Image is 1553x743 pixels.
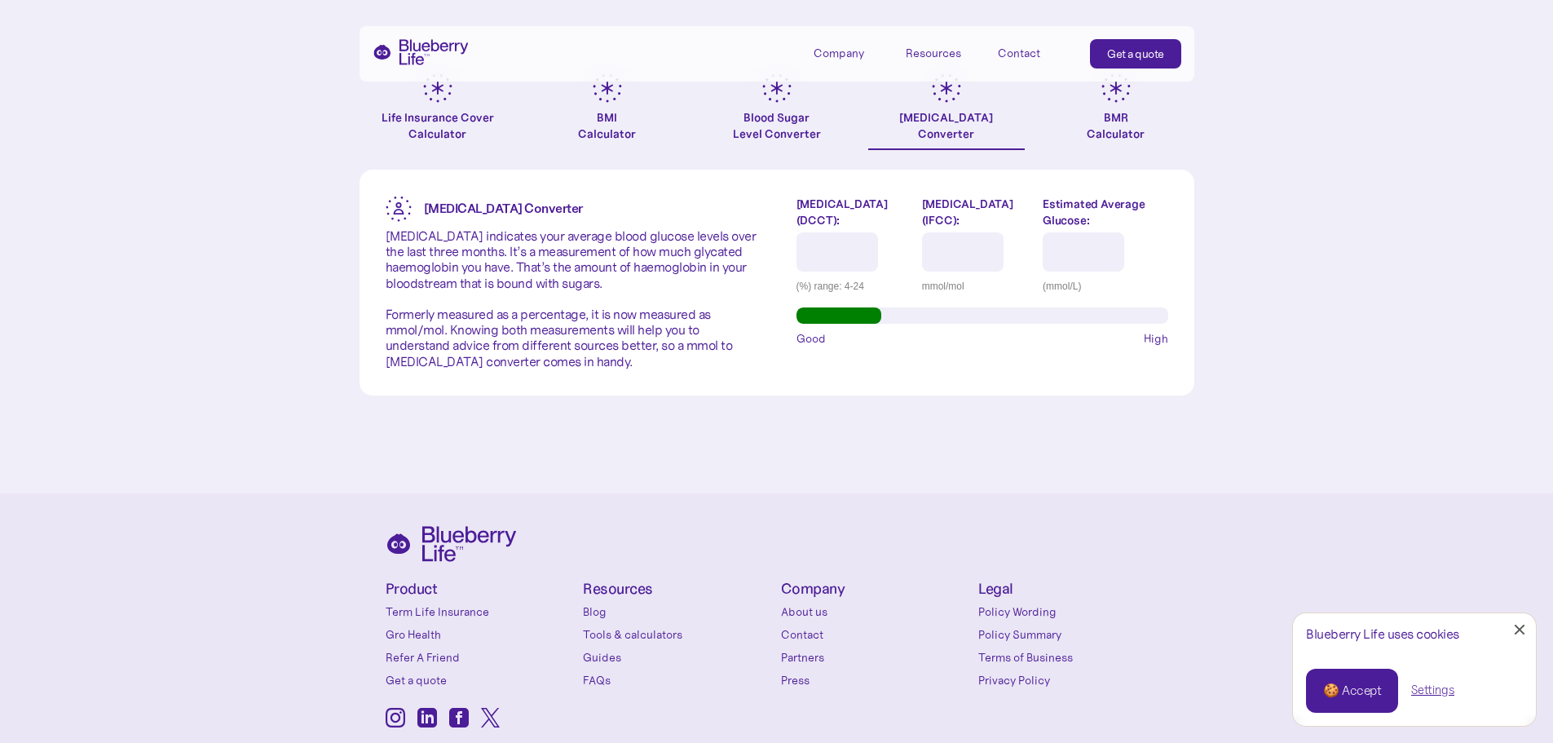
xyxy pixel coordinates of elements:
a: Privacy Policy [978,672,1168,688]
a: Term Life Insurance [386,604,576,620]
a: Press [781,672,971,688]
label: [MEDICAL_DATA] (IFCC): [922,196,1030,228]
h4: Company [781,582,971,597]
a: 🍪 Accept [1306,669,1398,713]
a: About us [781,604,971,620]
a: home [373,39,469,65]
a: Partners [781,649,971,666]
span: Good [796,330,826,347]
a: Get a quote [1090,39,1181,69]
div: mmol/mol [922,278,1030,294]
div: Contact [998,46,1040,60]
a: Guides [583,649,773,666]
a: FAQs [583,672,773,688]
div: Blood Sugar Level Converter [733,109,821,142]
a: [MEDICAL_DATA]Converter [868,73,1025,150]
a: BMRCalculator [1038,73,1194,150]
a: Contact [998,39,1071,66]
div: BMR Calculator [1087,109,1145,142]
div: BMI Calculator [578,109,636,142]
a: Settings [1411,682,1454,699]
div: Get a quote [1107,46,1164,62]
strong: [MEDICAL_DATA] Converter [424,200,583,216]
div: Resources [906,46,961,60]
a: Refer A Friend [386,649,576,666]
div: [MEDICAL_DATA] Converter [899,109,993,142]
div: Close Cookie Popup [1520,630,1520,630]
label: Estimated Average Glucose: [1043,196,1167,228]
a: Tools & calculators [583,626,773,643]
div: Blueberry Life uses cookies [1306,626,1523,642]
a: Terms of Business [978,649,1168,666]
div: Life Insurance Cover Calculator [360,109,516,142]
a: Get a quote [386,672,576,688]
a: Blog [583,604,773,620]
span: High [1144,330,1168,347]
a: Life Insurance Cover Calculator [360,73,516,150]
a: BMICalculator [529,73,686,150]
div: (mmol/L) [1043,278,1167,294]
div: 🍪 Accept [1323,682,1381,700]
div: Company [814,39,887,66]
div: Company [814,46,864,60]
a: Contact [781,626,971,643]
p: [MEDICAL_DATA] indicates your average blood glucose levels over the last three months. It’s a mea... [386,228,757,369]
h4: Product [386,582,576,597]
label: [MEDICAL_DATA] (DCCT): [796,196,910,228]
a: Gro Health [386,626,576,643]
a: Policy Wording [978,604,1168,620]
div: Resources [906,39,979,66]
a: Blood SugarLevel Converter [699,73,855,150]
h4: Legal [978,582,1168,597]
a: Policy Summary [978,626,1168,643]
h4: Resources [583,582,773,597]
a: Close Cookie Popup [1503,613,1536,646]
div: (%) range: 4-24 [796,278,910,294]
